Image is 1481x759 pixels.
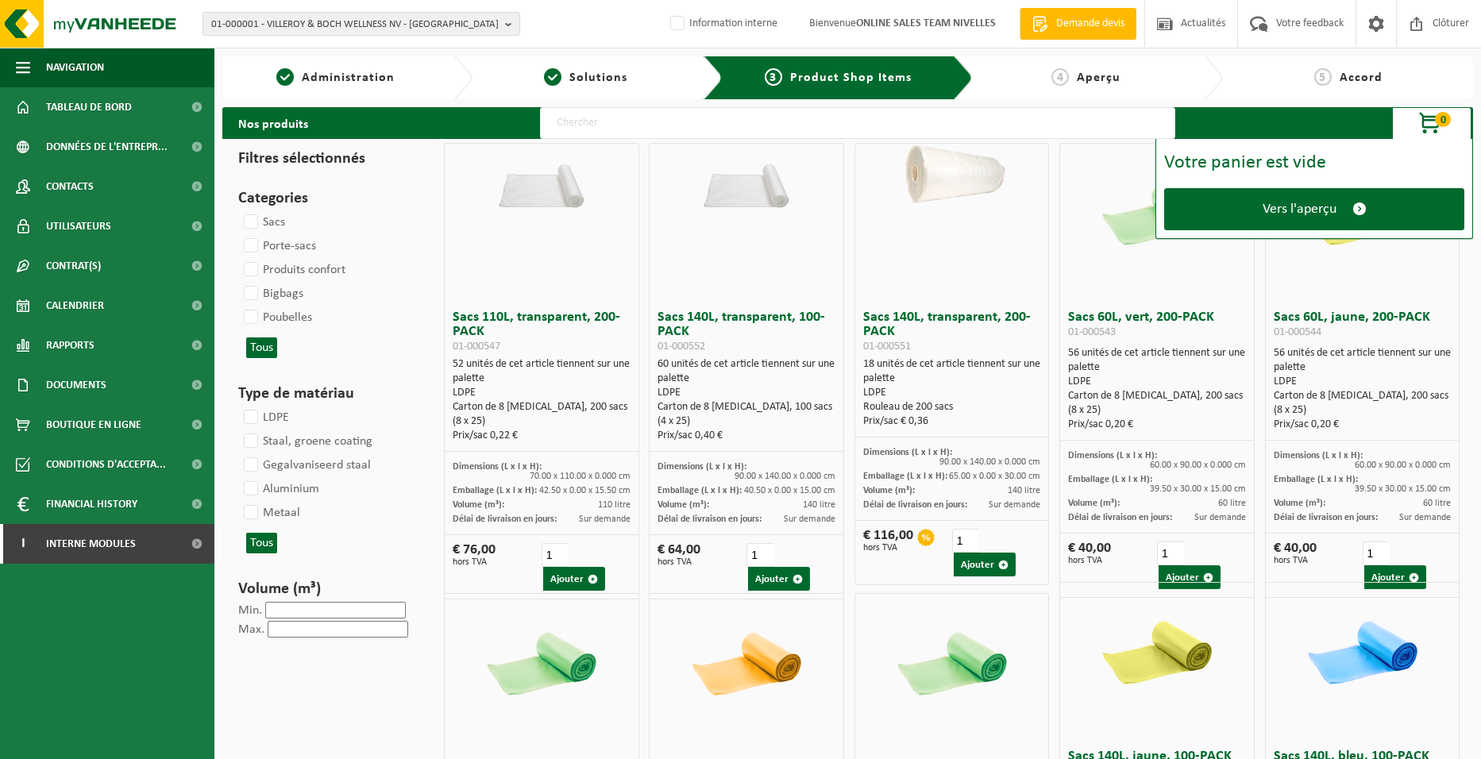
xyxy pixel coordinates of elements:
[863,386,1041,400] div: LDPE
[46,326,94,365] span: Rapports
[230,68,441,87] a: 1Administration
[735,472,835,481] span: 90.00 x 140.00 x 0.000 cm
[744,486,835,495] span: 40.50 x 0.00 x 15.00 cm
[1008,486,1040,495] span: 140 litre
[453,310,631,353] h3: Sacs 110L, transparent, 200-PACK
[453,386,631,400] div: LDPE
[1159,565,1221,589] button: Ajouter
[241,477,319,501] label: Aluminium
[241,234,316,258] label: Porte-sacs
[241,258,345,282] label: Produits confort
[241,210,285,234] label: Sacs
[241,282,303,306] label: Bigbags
[1295,583,1430,718] img: 01-000555
[863,341,911,353] span: 01-000551
[863,529,913,553] div: € 116,00
[46,167,94,206] span: Contacts
[1392,107,1471,139] button: 0
[46,484,137,524] span: Financial History
[1077,71,1120,84] span: Aperçu
[658,341,705,353] span: 01-000552
[658,310,835,353] h3: Sacs 140L, transparent, 100-PACK
[46,445,166,484] span: Conditions d'accepta...
[1150,484,1246,494] span: 39.50 x 30.00 x 15.00 cm
[276,68,294,86] span: 1
[1274,541,1317,565] div: € 40,00
[474,594,609,729] img: 01-000548
[735,68,941,87] a: 3Product Shop Items
[1355,484,1451,494] span: 39.50 x 30.00 x 15.00 cm
[949,472,1040,481] span: 65.00 x 0.00 x 30.00 cm
[863,500,967,510] span: Délai de livraison en jours:
[202,12,520,36] button: 01-000001 - VILLEROY & BOCH WELLNESS NV - [GEOGRAPHIC_DATA]
[46,87,132,127] span: Tableau de bord
[1274,326,1321,338] span: 01-000544
[803,500,835,510] span: 140 litre
[981,68,1191,87] a: 4Aperçu
[238,604,262,617] label: Min.
[748,567,810,591] button: Ajouter
[453,341,500,353] span: 01-000547
[238,382,415,406] h3: Type de matériau
[856,17,996,29] strong: ONLINE SALES TEAM NIVELLES
[453,514,557,524] span: Délai de livraison en jours:
[658,486,742,495] span: Emballage (L x l x H):
[863,486,915,495] span: Volume (m³):
[46,246,101,286] span: Contrat(s)
[241,430,372,453] label: Staal, groene coating
[302,71,395,84] span: Administration
[579,514,631,524] span: Sur demande
[863,414,1041,429] div: Prix/sac € 0,36
[1068,418,1246,432] div: Prix/sac 0,20 €
[453,357,631,443] div: 52 unités de cet article tiennent sur une palette
[453,429,631,443] div: Prix/sac 0,22 €
[569,71,627,84] span: Solutions
[539,486,631,495] span: 42.50 x 0.00 x 15.50 cm
[46,405,141,445] span: Boutique en ligne
[885,594,1020,729] img: 01-000553
[1052,16,1128,32] span: Demande devis
[453,400,631,429] div: Carton de 8 [MEDICAL_DATA], 200 sacs (8 x 25)
[658,500,709,510] span: Volume (m³):
[1051,68,1069,86] span: 4
[540,107,1175,139] input: Chercher
[939,457,1040,467] span: 90.00 x 140.00 x 0.000 cm
[241,501,300,525] label: Metaal
[1090,144,1225,279] img: 01-000543
[453,543,496,567] div: € 76,00
[246,533,277,553] button: Tous
[1068,556,1111,565] span: hors TVA
[46,206,111,246] span: Utilisateurs
[658,400,835,429] div: Carton de 8 [MEDICAL_DATA], 100 sacs (4 x 25)
[954,553,1016,576] button: Ajouter
[241,306,312,329] label: Poubelles
[1150,460,1246,470] span: 60.00 x 90.00 x 0.000 cm
[238,623,264,636] label: Max.
[1314,68,1332,86] span: 5
[1068,475,1152,484] span: Emballage (L x l x H):
[658,386,835,400] div: LDPE
[1274,389,1452,418] div: Carton de 8 [MEDICAL_DATA], 200 sacs (8 x 25)
[238,147,415,171] h3: Filtres sélectionnés
[544,68,561,86] span: 2
[679,594,814,729] img: 01-000549
[1090,583,1225,718] img: 01-000554
[658,557,700,567] span: hors TVA
[1020,8,1136,40] a: Demande devis
[46,524,136,564] span: Interne modules
[474,144,609,211] img: 01-000547
[1068,389,1246,418] div: Carton de 8 [MEDICAL_DATA], 200 sacs (8 x 25)
[1157,541,1184,565] input: 1
[211,13,499,37] span: 01-000001 - VILLEROY & BOCH WELLNESS NV - [GEOGRAPHIC_DATA]
[16,524,30,564] span: I
[1363,541,1390,565] input: 1
[453,500,504,510] span: Volume (m³):
[1340,71,1383,84] span: Accord
[241,406,289,430] label: LDPE
[598,500,631,510] span: 110 litre
[46,48,104,87] span: Navigation
[1068,346,1246,432] div: 56 unités de cet article tiennent sur une palette
[679,144,814,211] img: 01-000552
[658,543,700,567] div: € 64,00
[480,68,691,87] a: 2Solutions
